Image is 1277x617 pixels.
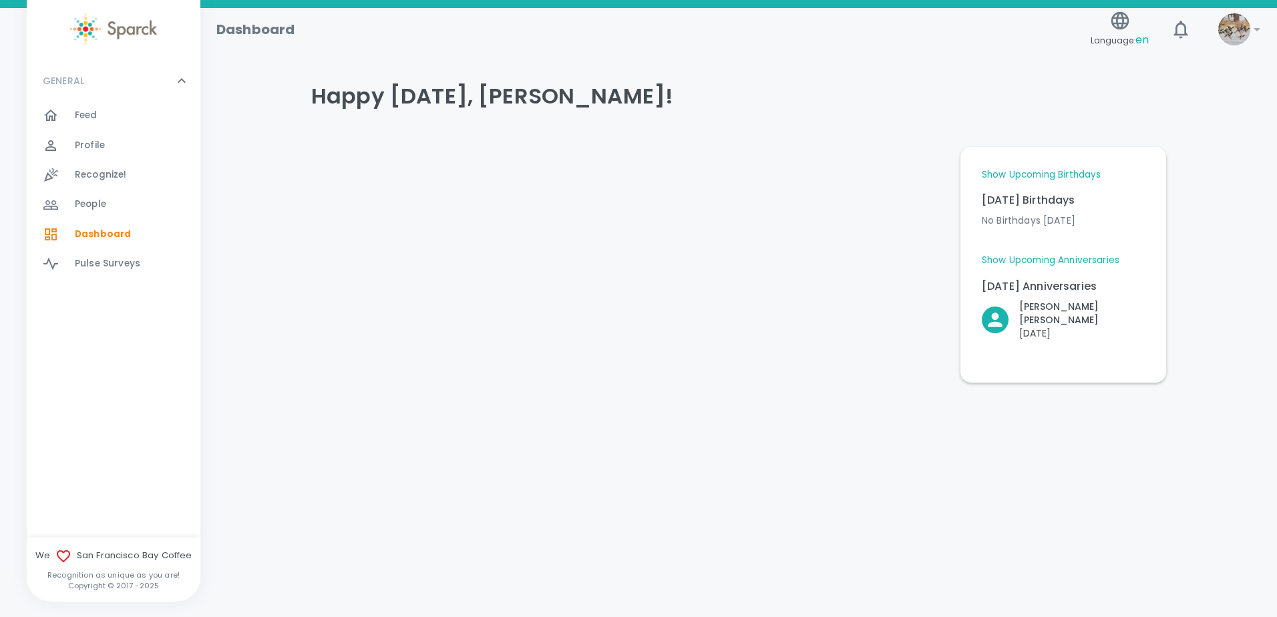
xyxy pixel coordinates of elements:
p: GENERAL [43,74,84,87]
p: No Birthdays [DATE] [982,214,1145,227]
span: Recognize! [75,168,127,182]
span: en [1135,32,1149,47]
p: [DATE] [1019,327,1145,340]
span: We San Francisco Bay Coffee [27,548,200,564]
p: [DATE] Anniversaries [982,278,1145,294]
span: Profile [75,139,105,152]
a: Dashboard [27,220,200,249]
p: [PERSON_NAME] [PERSON_NAME] [1019,300,1145,327]
a: People [27,190,200,219]
span: Dashboard [75,228,131,241]
a: Show Upcoming Birthdays [982,168,1101,182]
p: [DATE] Birthdays [982,192,1145,208]
button: Language:en [1085,6,1154,53]
div: GENERAL [27,101,200,284]
button: Click to Recognize! [982,300,1145,340]
img: Sparck logo [70,13,157,45]
h1: Dashboard [216,19,295,40]
span: Feed [75,109,98,122]
a: Pulse Surveys [27,249,200,278]
p: Copyright © 2017 - 2025 [27,580,200,591]
a: Sparck logo [27,13,200,45]
p: Recognition as unique as you are! [27,570,200,580]
img: Picture of Jason [1218,13,1250,45]
a: Feed [27,101,200,130]
a: Recognize! [27,160,200,190]
span: People [75,198,106,211]
h4: Happy [DATE], [PERSON_NAME]! [311,83,1166,110]
a: Show Upcoming Anniversaries [982,254,1119,267]
div: Click to Recognize! [971,289,1145,340]
a: Profile [27,131,200,160]
span: Language: [1091,31,1149,49]
span: Pulse Surveys [75,257,140,270]
div: GENERAL [27,61,200,101]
